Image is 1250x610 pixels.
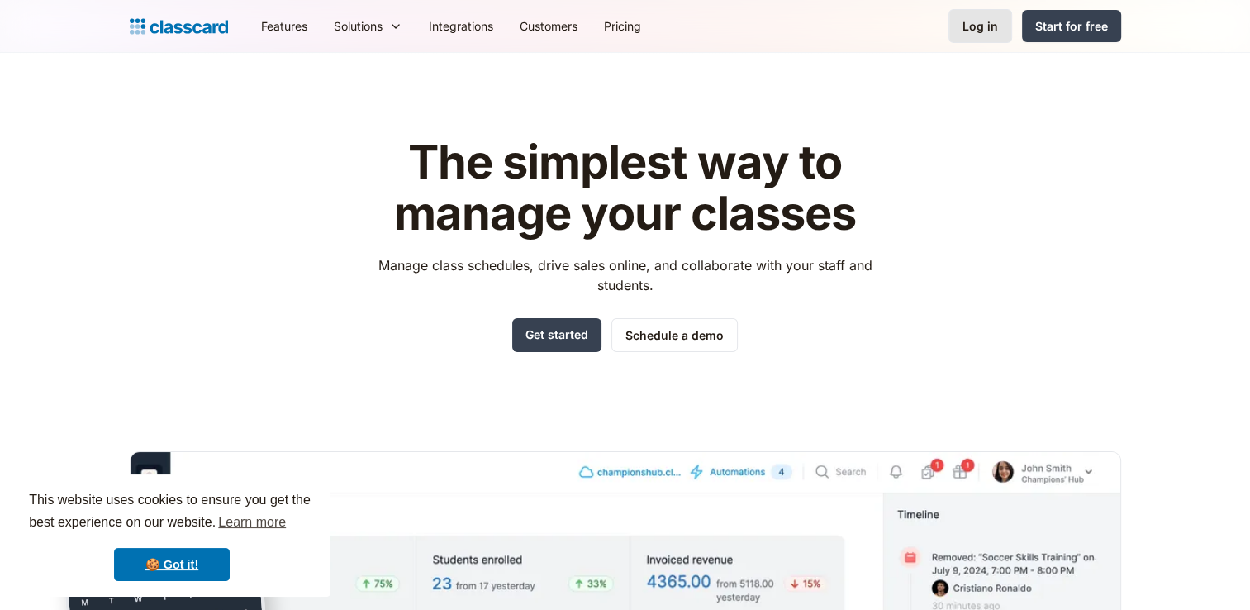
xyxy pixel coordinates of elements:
[363,137,887,239] h1: The simplest way to manage your classes
[591,7,654,45] a: Pricing
[114,548,230,581] a: dismiss cookie message
[416,7,506,45] a: Integrations
[334,17,383,35] div: Solutions
[29,490,315,535] span: This website uses cookies to ensure you get the best experience on our website.
[13,474,330,597] div: cookieconsent
[948,9,1012,43] a: Log in
[248,7,321,45] a: Features
[321,7,416,45] div: Solutions
[1035,17,1108,35] div: Start for free
[962,17,998,35] div: Log in
[130,15,228,38] a: home
[216,510,288,535] a: learn more about cookies
[512,318,601,352] a: Get started
[506,7,591,45] a: Customers
[363,255,887,295] p: Manage class schedules, drive sales online, and collaborate with your staff and students.
[611,318,738,352] a: Schedule a demo
[1022,10,1121,42] a: Start for free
